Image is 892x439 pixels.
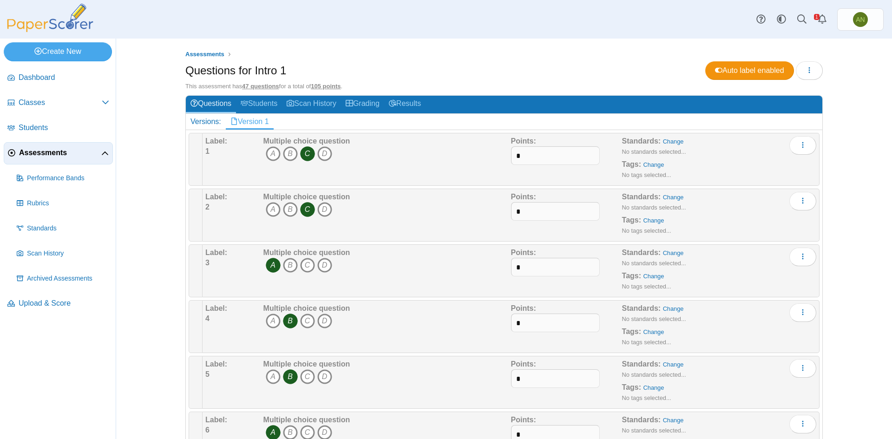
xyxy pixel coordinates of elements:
[622,272,641,280] b: Tags:
[13,192,113,215] a: Rubrics
[205,249,227,256] b: Label:
[186,96,236,113] a: Questions
[205,203,210,211] b: 2
[789,248,816,266] button: More options
[789,136,816,155] button: More options
[4,42,112,61] a: Create New
[13,242,113,265] a: Scan History
[622,171,671,178] small: No tags selected...
[13,217,113,240] a: Standards
[27,199,109,208] span: Rubrics
[317,369,332,384] i: D
[13,167,113,190] a: Performance Bands
[622,160,641,168] b: Tags:
[205,147,210,155] b: 1
[622,283,671,290] small: No tags selected...
[205,304,227,312] b: Label:
[300,146,315,161] i: C
[622,204,686,211] small: No standards selected...
[853,12,868,27] span: Abby Nance
[317,314,332,328] i: D
[384,96,426,113] a: Results
[663,417,684,424] a: Change
[185,82,823,91] div: This assessment has for a total of .
[283,314,298,328] i: B
[205,315,210,322] b: 4
[283,202,298,217] i: B
[856,16,865,23] span: Abby Nance
[300,258,315,273] i: C
[19,98,102,108] span: Classes
[643,217,664,224] a: Change
[283,369,298,384] i: B
[511,360,536,368] b: Points:
[283,146,298,161] i: B
[300,369,315,384] i: C
[4,293,113,315] a: Upload & Score
[183,49,227,60] a: Assessments
[205,137,227,145] b: Label:
[4,142,113,164] a: Assessments
[311,83,341,90] u: 105 points
[4,4,97,32] img: PaperScorer
[242,83,279,90] u: 47 questions
[27,274,109,283] span: Archived Assessments
[622,304,661,312] b: Standards:
[622,137,661,145] b: Standards:
[300,314,315,328] i: C
[4,92,113,114] a: Classes
[263,304,350,312] b: Multiple choice question
[622,193,661,201] b: Standards:
[13,268,113,290] a: Archived Assessments
[622,416,661,424] b: Standards:
[185,63,286,79] h1: Questions for Intro 1
[205,193,227,201] b: Label:
[282,96,341,113] a: Scan History
[663,249,684,256] a: Change
[643,384,664,391] a: Change
[283,258,298,273] i: B
[27,224,109,233] span: Standards
[27,174,109,183] span: Performance Bands
[622,339,671,346] small: No tags selected...
[622,427,686,434] small: No standards selected...
[643,273,664,280] a: Change
[266,146,281,161] i: A
[205,259,210,267] b: 3
[622,328,641,335] b: Tags:
[266,202,281,217] i: A
[622,148,686,155] small: No standards selected...
[643,328,664,335] a: Change
[300,202,315,217] i: C
[622,260,686,267] small: No standards selected...
[622,249,661,256] b: Standards:
[663,305,684,312] a: Change
[789,192,816,210] button: More options
[19,72,109,83] span: Dashboard
[317,202,332,217] i: D
[705,61,794,80] a: Auto label enabled
[266,314,281,328] i: A
[663,361,684,368] a: Change
[317,146,332,161] i: D
[622,227,671,234] small: No tags selected...
[205,416,227,424] b: Label:
[19,148,101,158] span: Assessments
[317,258,332,273] i: D
[263,416,350,424] b: Multiple choice question
[511,193,536,201] b: Points:
[715,66,784,74] span: Auto label enabled
[205,360,227,368] b: Label:
[266,258,281,273] i: A
[622,371,686,378] small: No standards selected...
[341,96,384,113] a: Grading
[205,426,210,434] b: 6
[236,96,282,113] a: Students
[622,394,671,401] small: No tags selected...
[185,51,224,58] span: Assessments
[511,416,536,424] b: Points:
[812,9,833,30] a: Alerts
[266,369,281,384] i: A
[789,415,816,433] button: More options
[4,67,113,89] a: Dashboard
